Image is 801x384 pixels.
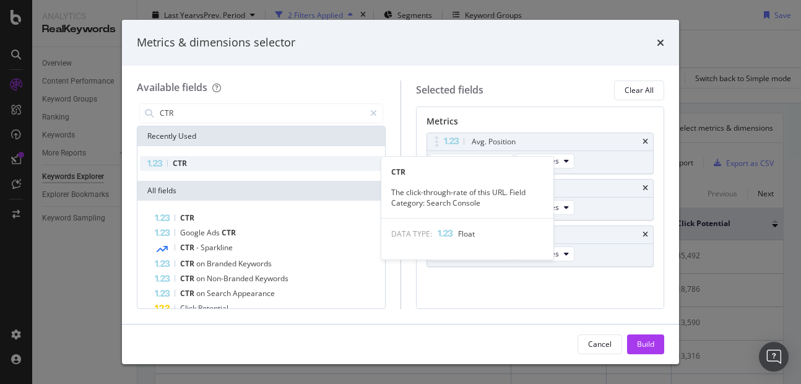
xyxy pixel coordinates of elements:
span: on [196,258,207,269]
div: Available fields [137,81,207,94]
div: Avg. Position [472,136,516,148]
div: The click-through-rate of this URL. Field Category: Search Console [381,187,553,208]
span: Float [458,229,475,239]
div: Cancel [588,339,612,349]
span: Non-Branded [207,273,255,284]
button: On Current Period [430,154,513,168]
span: DATA TYPE: [391,229,432,239]
div: Selected fields [416,83,483,97]
span: - [196,242,201,253]
button: Build [627,334,664,354]
div: times [643,231,648,238]
div: Metrics & dimensions selector [137,35,295,51]
span: Appearance [233,288,275,299]
div: Metrics [426,115,654,133]
span: Sparkline [201,242,233,253]
span: Keywords [255,273,288,284]
span: Keywords [238,258,272,269]
span: CTR [222,227,236,238]
div: Clear All [625,85,654,95]
button: All Devices [516,154,574,168]
button: Cancel [578,334,622,354]
span: Search [207,288,233,299]
div: modal [122,20,679,364]
div: Build [637,339,654,349]
span: on [196,288,207,299]
input: Search by field name [158,104,365,123]
span: on [196,273,207,284]
div: Recently Used [137,126,385,146]
span: CTR [173,158,187,168]
span: CTR [180,273,196,284]
div: times [657,35,664,51]
span: Click [180,303,198,313]
span: CTR [180,242,196,253]
span: CTR [180,288,196,299]
div: All fields [137,181,385,201]
div: CTR [381,167,553,177]
span: Google [180,227,207,238]
div: times [643,185,648,192]
button: Clear All [614,81,664,100]
div: Avg. PositiontimesOn Current PeriodAll Devices [426,133,654,174]
span: Branded [207,258,238,269]
span: Potential [198,303,228,313]
span: CTR [180,258,196,269]
span: CTR [180,212,194,223]
span: Ads [207,227,222,238]
div: times [643,138,648,146]
div: Open Intercom Messenger [759,342,789,372]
